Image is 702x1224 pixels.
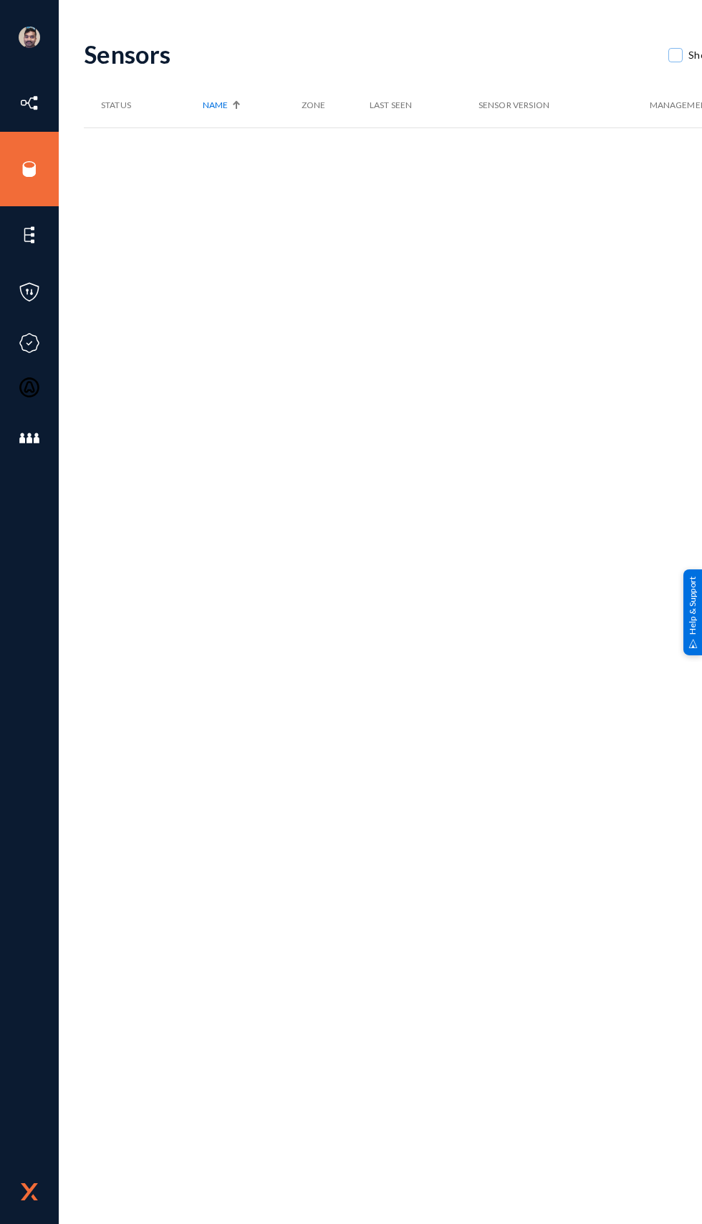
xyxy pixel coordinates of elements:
img: help_support.svg [688,639,698,648]
th: Zone [302,83,370,127]
img: icon-compliance.svg [19,332,40,354]
div: Sensors [84,39,654,69]
th: Last Seen [370,83,479,127]
img: icon-policies.svg [19,281,40,303]
img: icon-inventory.svg [19,92,40,114]
div: Name [203,99,294,112]
div: Help & Support [683,569,702,655]
img: icon-sources.svg [19,158,40,180]
img: icon-oauth.svg [19,377,40,398]
th: Status [84,83,203,127]
span: Name [203,99,228,112]
th: Sensor Version [479,83,650,127]
img: icon-elements.svg [19,224,40,246]
img: icon-members.svg [19,428,40,449]
img: ACg8ocK1ZkZ6gbMmCU1AeqPIsBvrTWeY1xNXvgxNjkUXxjcqAiPEIvU=s96-c [19,26,40,48]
